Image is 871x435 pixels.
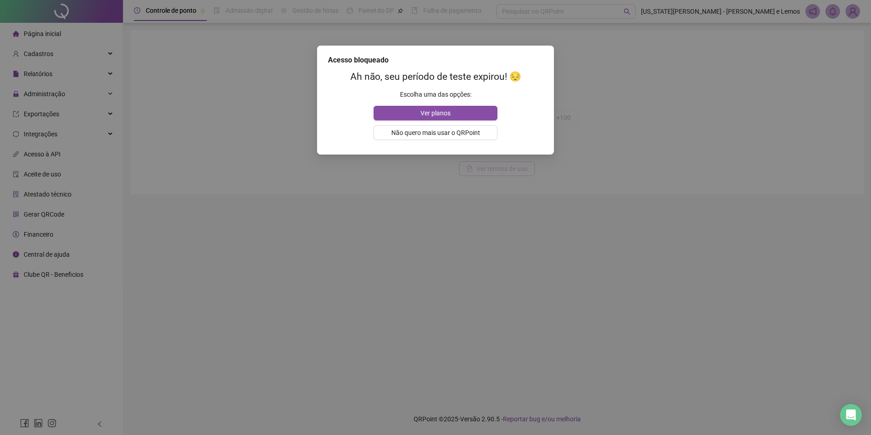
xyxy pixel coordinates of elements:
span: Ver planos [420,108,451,118]
span: Não quero mais usar o QRPoint [391,128,480,138]
button: Ver planos [374,106,497,120]
p: Escolha uma das opções: [328,89,543,99]
button: Não quero mais usar o QRPoint [374,125,497,140]
div: Open Intercom Messenger [840,404,862,426]
div: Acesso bloqueado [328,55,543,66]
h2: Ah não, seu período de teste expirou! 😔 [328,69,543,84]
